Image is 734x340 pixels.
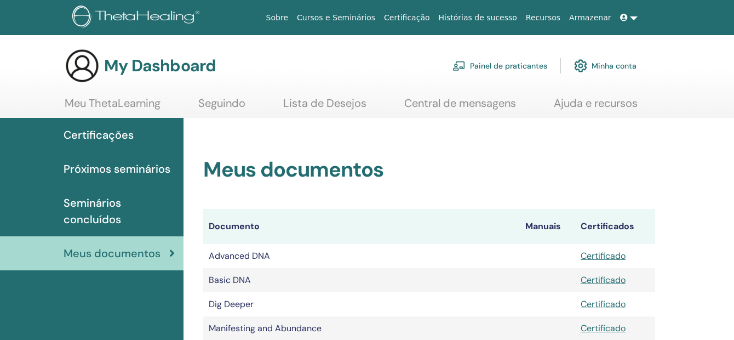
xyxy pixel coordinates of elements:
img: cog.svg [574,56,587,75]
img: logo.png [72,5,203,30]
span: Próximos seminários [64,161,170,177]
th: Documento [203,209,520,244]
a: Minha conta [574,54,636,78]
h3: My Dashboard [104,56,216,76]
a: Meu ThetaLearning [65,97,160,118]
a: Lista de Desejos [283,97,366,118]
a: Certificado [581,250,626,262]
th: Certificados [575,209,655,244]
a: Seguindo [198,97,245,118]
span: Meus documentos [64,245,160,262]
img: generic-user-icon.jpg [65,48,100,83]
a: Painel de praticantes [452,54,547,78]
a: Recursos [521,8,565,28]
a: Certificação [380,8,434,28]
a: Certificado [581,274,626,286]
td: Basic DNA [203,268,520,292]
a: Ajuda e recursos [554,97,638,118]
a: Cursos e Seminários [293,8,380,28]
a: Sobre [262,8,293,28]
a: Armazenar [565,8,615,28]
th: Manuais [520,209,575,244]
h2: Meus documentos [203,157,655,183]
a: Certificado [581,322,626,334]
a: Central de mensagens [404,97,516,118]
img: chalkboard-teacher.svg [452,61,466,71]
a: Histórias de sucesso [434,8,521,28]
td: Dig Deeper [203,292,520,316]
td: Advanced DNA [203,244,520,268]
a: Certificado [581,298,626,310]
span: Seminários concluídos [64,195,175,228]
span: Certificações [64,127,134,143]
